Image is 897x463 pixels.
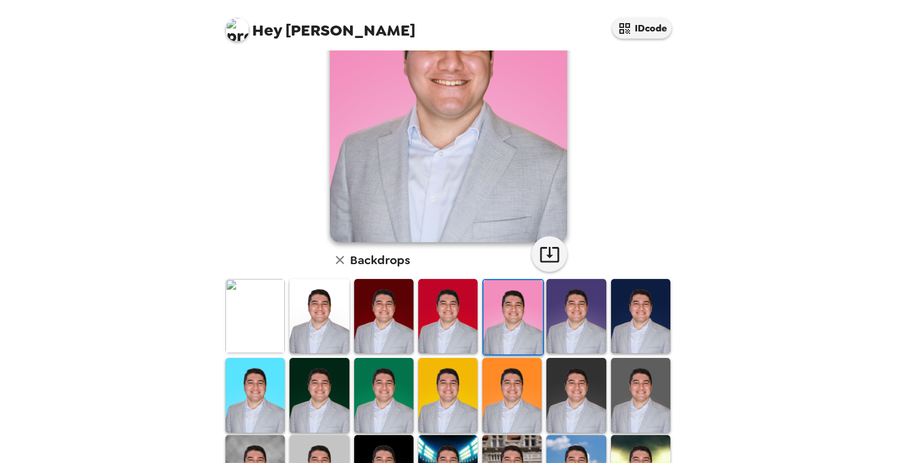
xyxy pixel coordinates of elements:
[350,250,410,269] h6: Backdrops
[225,279,285,353] img: Original
[225,18,249,42] img: profile pic
[225,12,415,39] span: [PERSON_NAME]
[612,18,672,39] button: IDcode
[252,20,282,41] span: Hey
